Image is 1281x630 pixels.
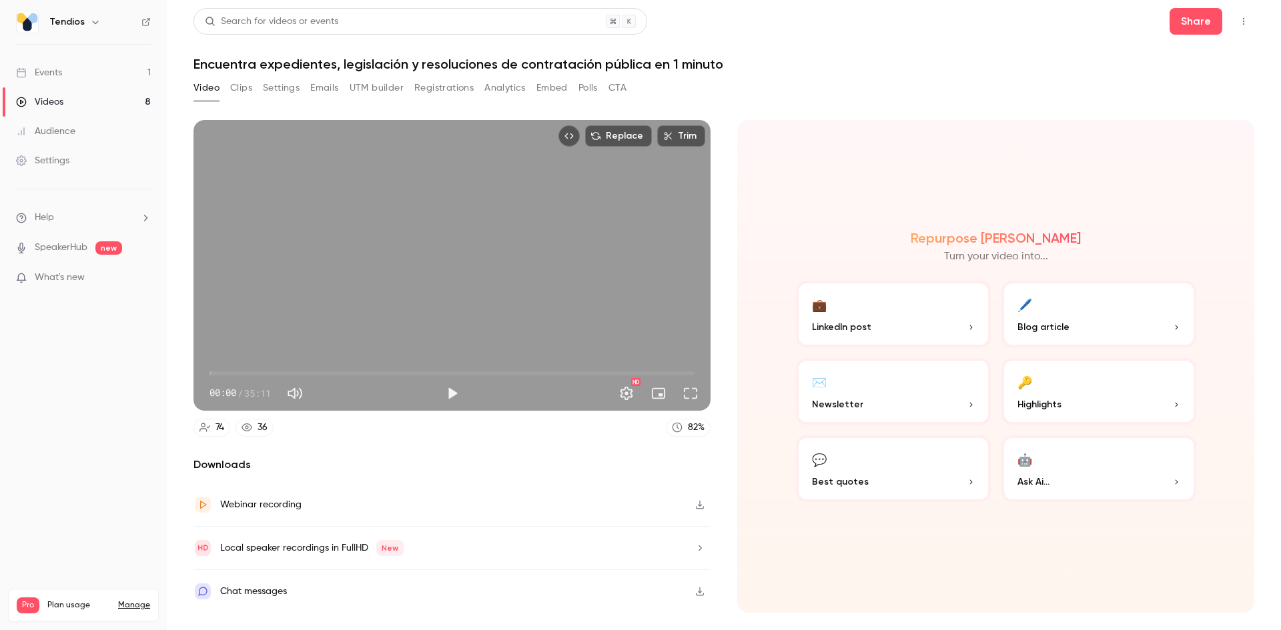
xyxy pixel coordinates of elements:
[812,294,827,315] div: 💼
[944,249,1048,265] p: Turn your video into...
[220,540,404,556] div: Local speaker recordings in FullHD
[1017,294,1032,315] div: 🖊️
[205,15,338,29] div: Search for videos or events
[1170,8,1222,35] button: Share
[688,421,705,435] div: 82 %
[376,540,404,556] span: New
[16,125,75,138] div: Audience
[209,386,271,400] div: 00:00
[439,380,466,407] button: Play
[812,371,827,392] div: ✉️
[16,211,151,225] li: help-dropdown-opener
[1233,11,1254,32] button: Top Bar Actions
[35,271,85,285] span: What's new
[645,380,672,407] button: Turn on miniplayer
[1001,358,1196,425] button: 🔑Highlights
[244,386,271,400] span: 35:11
[230,77,252,99] button: Clips
[16,154,69,167] div: Settings
[282,380,308,407] button: Mute
[258,421,268,435] div: 36
[263,77,300,99] button: Settings
[135,272,151,284] iframe: Noticeable Trigger
[613,380,640,407] button: Settings
[310,77,338,99] button: Emails
[608,77,626,99] button: CTA
[812,320,871,334] span: LinkedIn post
[796,435,991,502] button: 💬Best quotes
[1017,475,1049,489] span: Ask Ai...
[536,77,568,99] button: Embed
[35,241,87,255] a: SpeakerHub
[238,386,243,400] span: /
[350,77,404,99] button: UTM builder
[216,421,224,435] div: 74
[17,11,38,33] img: Tendios
[911,230,1081,246] h2: Repurpose [PERSON_NAME]
[796,281,991,347] button: 💼LinkedIn post
[118,600,150,611] a: Manage
[578,77,598,99] button: Polls
[193,419,230,437] a: 74
[193,457,711,473] h2: Downloads
[95,241,122,255] span: new
[1017,371,1032,392] div: 🔑
[1001,435,1196,502] button: 🤖Ask Ai...
[484,77,526,99] button: Analytics
[220,497,302,513] div: Webinar recording
[812,475,869,489] span: Best quotes
[1001,281,1196,347] button: 🖊️Blog article
[16,66,62,79] div: Events
[49,15,85,29] h6: Tendios
[631,378,640,386] div: HD
[16,95,63,109] div: Videos
[193,77,220,99] button: Video
[209,386,236,400] span: 00:00
[236,419,274,437] a: 36
[666,419,711,437] a: 82%
[193,56,1254,72] h1: Encuentra expedientes, legislación y resoluciones de contratación pública en 1 minuto
[558,125,580,147] button: Embed video
[585,125,652,147] button: Replace
[812,397,863,411] span: Newsletter
[1017,397,1061,411] span: Highlights
[414,77,474,99] button: Registrations
[796,358,991,425] button: ✉️Newsletter
[677,380,704,407] button: Full screen
[17,597,39,613] span: Pro
[47,600,110,611] span: Plan usage
[1017,320,1070,334] span: Blog article
[1017,449,1032,469] div: 🤖
[220,583,287,599] div: Chat messages
[35,211,54,225] span: Help
[657,125,705,147] button: Trim
[812,449,827,469] div: 💬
